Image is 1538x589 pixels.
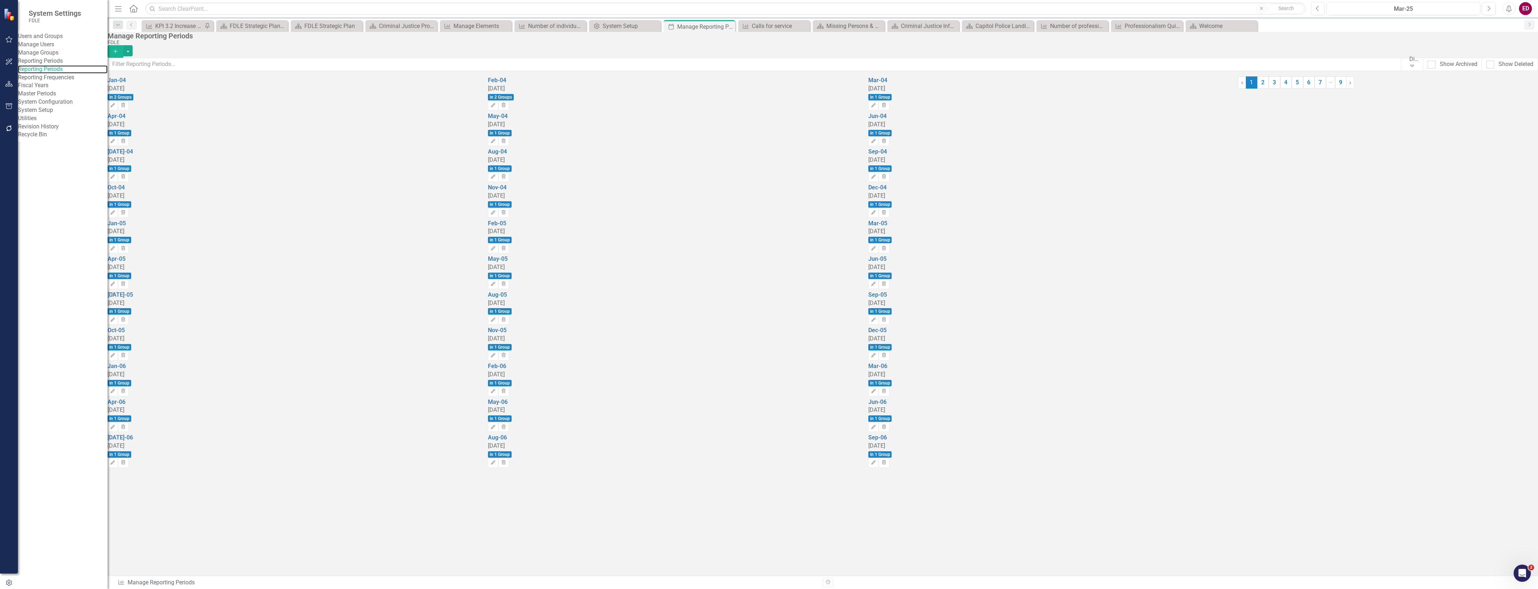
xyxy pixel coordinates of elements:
[367,22,435,30] a: Criminal Justice Professionalism, Standards & Training Services Landing Page
[677,22,734,31] div: Manage Reporting Periods
[868,434,887,441] a: Sep-06
[108,371,477,379] div: [DATE]
[488,371,858,379] div: [DATE]
[143,22,203,30] a: KPI 3.2 Increase the number of specialized High-Liability Training courses per year to internal a...
[868,406,1238,414] div: [DATE]
[108,201,131,208] span: in 1 Group
[454,22,510,30] div: Manage Elements
[868,184,887,191] a: Dec-04
[1246,76,1257,89] span: 1
[868,148,887,155] a: Sep-04
[18,32,108,41] div: Users and Groups
[488,399,508,405] a: May-06
[18,90,108,98] a: Master Periods
[29,9,81,18] span: System Settings
[488,121,858,129] div: [DATE]
[1514,565,1531,582] iframe: Intercom live chat
[18,49,108,57] a: Manage Groups
[18,131,108,139] a: Recycle Bin
[488,156,858,164] div: [DATE]
[868,327,887,334] a: Dec-05
[868,85,1238,93] div: [DATE]
[1519,2,1532,15] button: ED
[18,57,108,65] div: Reporting Periods
[603,22,659,30] div: System Setup
[108,85,477,93] div: [DATE]
[108,192,477,200] div: [DATE]
[815,22,883,30] a: Missing Persons & Offender Enforcement Landing Page
[488,415,512,422] span: in 1 Group
[108,220,126,227] a: Jan-05
[488,165,512,172] span: in 1 Group
[1187,22,1255,30] a: Welcome
[868,299,1238,307] div: [DATE]
[1329,5,1478,13] div: Mar-25
[826,22,883,30] div: Missing Persons & Offender Enforcement Landing Page
[1241,79,1243,86] span: ‹
[488,237,512,243] span: in 1 Group
[1335,76,1347,89] a: 9
[488,335,858,343] div: [DATE]
[4,8,16,21] img: ClearPoint Strategy
[516,22,584,30] a: Number of individuals who took exam
[868,201,892,208] span: in 1 Group
[488,201,512,208] span: in 1 Group
[964,22,1032,30] a: Capitol Police Landing
[108,40,1534,45] div: FDLE
[18,98,108,106] div: System Configuration
[29,18,81,23] small: FDLE
[868,371,1238,379] div: [DATE]
[108,58,1401,71] input: Filter Reporting Periods...
[108,434,133,441] a: [DATE]-06
[868,192,1238,200] div: [DATE]
[18,74,108,82] a: Reporting Frequencies
[488,291,507,298] a: Aug-05
[118,579,817,587] div: Manage Reporting Periods
[488,77,506,84] a: Feb-04
[108,442,477,450] div: [DATE]
[18,81,108,90] a: Fiscal Years
[108,255,125,262] a: Apr-05
[868,255,887,262] a: Jun-05
[868,415,892,422] span: in 1 Group
[1528,565,1534,570] span: 2
[108,380,131,386] span: in 1 Group
[1278,5,1294,11] span: Search
[1292,76,1303,89] a: 5
[1268,4,1304,14] button: Search
[108,327,125,334] a: Oct-05
[868,156,1238,164] div: [DATE]
[1499,60,1533,69] div: Show Deleted
[108,299,477,307] div: [DATE]
[108,273,131,279] span: in 1 Group
[1280,76,1292,89] a: 4
[108,94,133,100] span: in 2 Groups
[488,94,514,100] span: in 2 Groups
[868,130,892,136] span: in 1 Group
[18,114,108,123] div: Utilities
[108,291,133,298] a: [DATE]-05
[488,308,512,315] span: in 1 Group
[1050,22,1106,30] div: Number of professional law enforcement certificates issued
[868,77,887,84] a: Mar-04
[1315,76,1326,89] a: 7
[488,299,858,307] div: [DATE]
[108,32,1534,40] div: Manage Reporting Periods
[1257,76,1269,89] a: 2
[108,130,131,136] span: in 1 Group
[868,451,892,458] span: in 1 Group
[889,22,957,30] a: Criminal Justice Information Services Landing Page
[868,291,887,298] a: Sep-05
[108,227,477,236] div: [DATE]
[18,106,108,114] a: System Setup
[740,22,808,30] a: Calls for service
[293,22,361,30] a: FDLE Strategic Plan
[108,77,126,84] a: Jan-04
[108,363,126,369] a: Jan-06
[488,192,858,200] div: [DATE]
[1326,2,1480,15] button: Mar-25
[108,165,131,172] span: in 1 Group
[488,227,858,236] div: [DATE]
[230,22,286,30] div: FDLE Strategic Plan Quick View Charts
